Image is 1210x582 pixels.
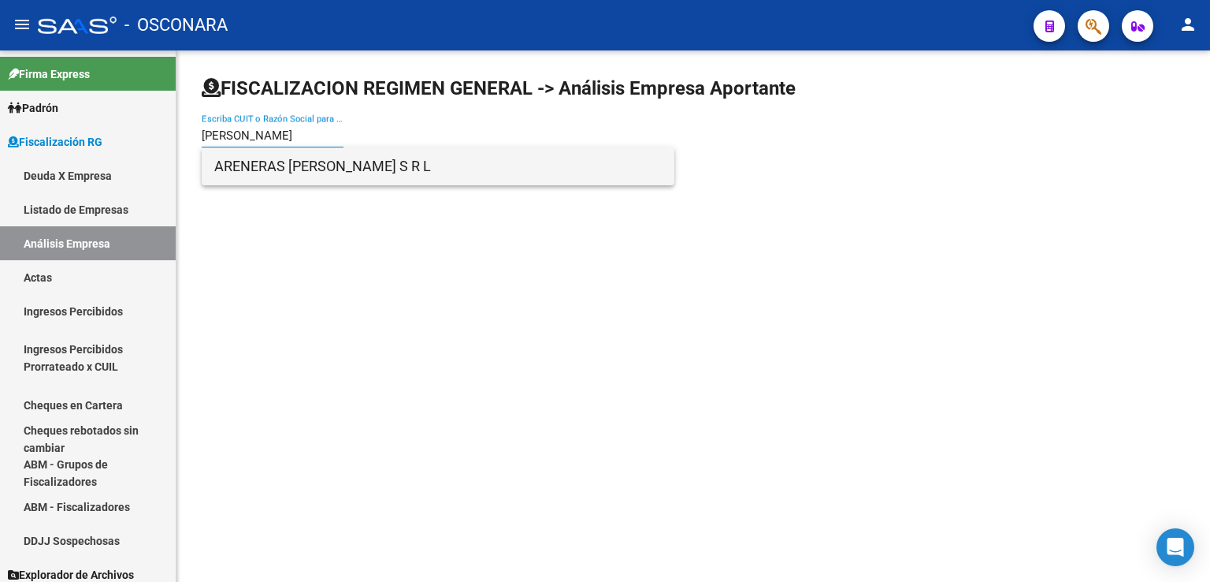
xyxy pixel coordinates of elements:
span: Fiscalización RG [8,133,102,151]
mat-icon: menu [13,15,32,34]
span: Firma Express [8,65,90,83]
mat-icon: person [1178,15,1197,34]
span: Padrón [8,99,58,117]
span: ARENERAS [PERSON_NAME] S R L [214,147,662,185]
h1: FISCALIZACION REGIMEN GENERAL -> Análisis Empresa Aportante [202,76,796,101]
div: Open Intercom Messenger [1156,528,1194,566]
span: - OSCONARA [124,8,228,43]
